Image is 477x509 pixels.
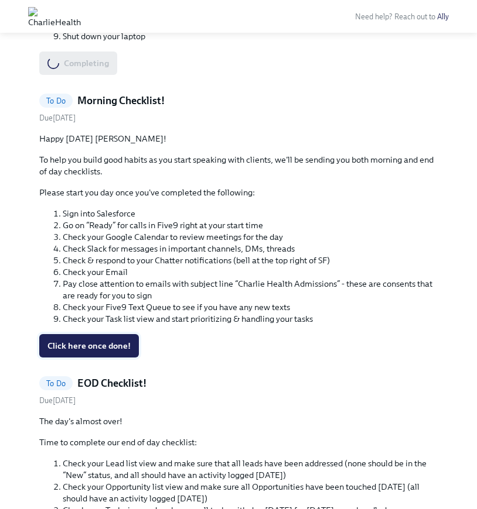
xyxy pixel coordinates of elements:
[437,12,449,21] a: Ally
[77,376,146,390] h5: EOD Checklist!
[39,94,438,123] a: To DoMorning Checklist!Due[DATE]
[39,133,438,145] p: Happy [DATE] [PERSON_NAME]!
[63,301,438,313] li: Check your Five9 Text Queue to see if you have any new texts
[63,266,438,278] li: Check your Email
[39,379,73,388] span: To Do
[39,154,438,177] p: To help you build good habits as you start speaking with clients, we'll be sending you both morni...
[63,458,438,481] li: Check your Lead list view and make sure that all leads have been addressed (none should be in the...
[63,231,438,243] li: Check your Google Calendar to review meetings for the day
[39,436,438,448] p: Time to complete our end of day checklist:
[28,7,81,26] img: CharlieHealth
[63,481,438,504] li: Check your Opportunity list view and make sure all Opportunities have been touched [DATE] (all sh...
[39,114,76,122] span: Saturday, August 30th 2025, 7:40 am
[63,313,438,325] li: Check your Task list view and start prioritizing & handling your tasks
[63,30,438,42] li: Shut down your laptop
[39,396,76,405] span: Tuesday, September 2nd 2025, 2:30 am
[355,12,449,21] span: Need help? Reach out to
[39,187,438,198] p: Please start you day once you've completed the following:
[39,376,438,406] a: To DoEOD Checklist!Due[DATE]
[63,278,438,301] li: Pay close attention to emails with subject line “Charlie Health Admissions” - these are consents ...
[47,340,131,352] span: Click here once done!
[39,415,438,427] p: The day's almost over!
[63,254,438,266] li: Check & respond to your Chatter notifications (bell at the top right of SF)
[63,243,438,254] li: Check Slack for messages in important channels, DMs, threads
[39,97,73,105] span: To Do
[77,94,165,108] h5: Morning Checklist!
[63,219,438,231] li: Go on “Ready” for calls in Five9 right at your start time
[63,208,438,219] li: Sign into Salesforce
[39,334,139,357] button: Click here once done!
